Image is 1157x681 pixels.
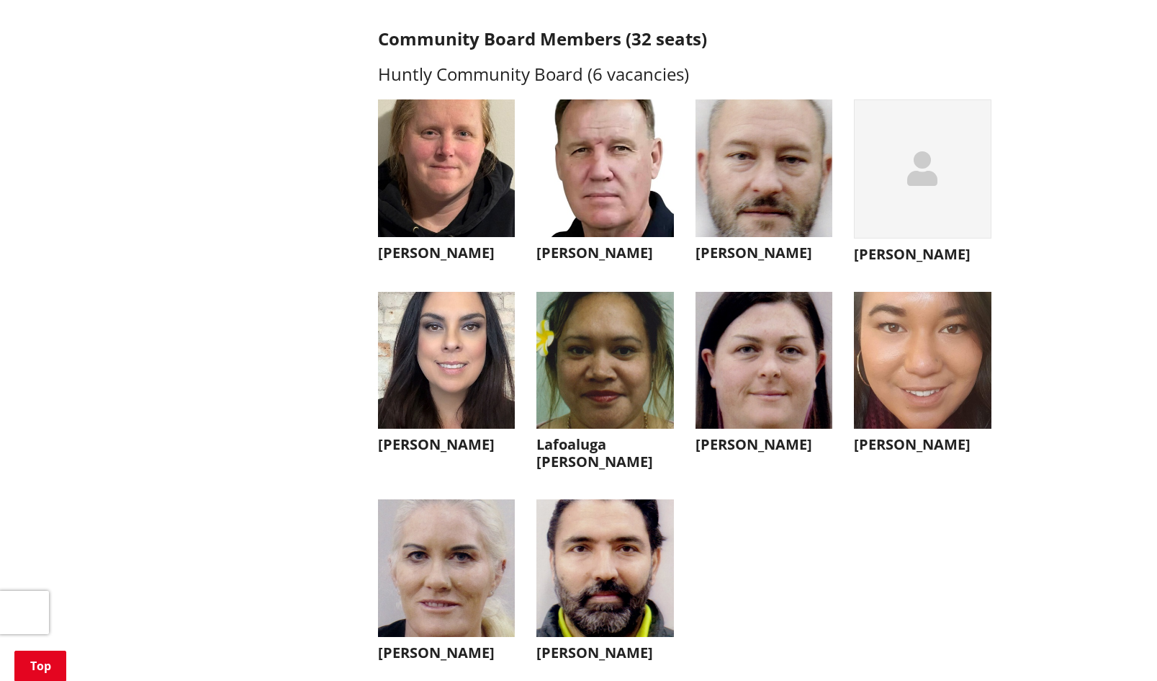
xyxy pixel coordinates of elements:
a: Top [14,651,66,681]
img: WO-B-HU__PARKER_J__3h2oK [695,99,833,237]
button: Lafoaluga [PERSON_NAME] [536,292,674,479]
img: WO-B-HU__FLOYED_A__J4caa [378,292,516,429]
h3: [PERSON_NAME] [695,436,833,453]
h3: [PERSON_NAME] [378,436,516,453]
img: WO-B-HU__WAWATAI_E__XerB5 [854,292,991,429]
button: [PERSON_NAME] [378,99,516,269]
button: [PERSON_NAME] [378,292,516,461]
button: [PERSON_NAME] [854,292,991,461]
button: [PERSON_NAME] [378,499,516,669]
h3: [PERSON_NAME] [695,244,833,262]
button: [PERSON_NAME] [695,292,833,461]
button: [PERSON_NAME] [536,499,674,669]
img: WO-B-HU__SANDHU_J__L6BKv [536,499,674,637]
strong: Community Board Members (32 seats) [378,27,707,50]
button: [PERSON_NAME] [536,99,674,269]
h3: [PERSON_NAME] [378,244,516,262]
img: WO-B-HU__SAKARIA_L__ySdbA [536,292,674,429]
img: WO-B-HU__TENGU_J__iRvEY [378,99,516,237]
img: WO-B-HU__MCGAUGHRAN_S__dnUhr [695,292,833,429]
h3: [PERSON_NAME] [536,244,674,262]
iframe: Messenger Launcher [1091,620,1143,672]
img: WO-B-HU__JONES_T__fZ6xw [378,499,516,637]
h3: Huntly Community Board (6 vacancies) [378,64,991,85]
h3: [PERSON_NAME] [854,246,991,263]
h3: [PERSON_NAME] [854,436,991,453]
button: [PERSON_NAME] [695,99,833,269]
img: WO-B-HU__AMOS_P__GSZMW [536,99,674,237]
h3: [PERSON_NAME] [378,644,516,662]
h3: [PERSON_NAME] [536,644,674,662]
button: [PERSON_NAME] [854,99,991,270]
h3: Lafoaluga [PERSON_NAME] [536,436,674,471]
